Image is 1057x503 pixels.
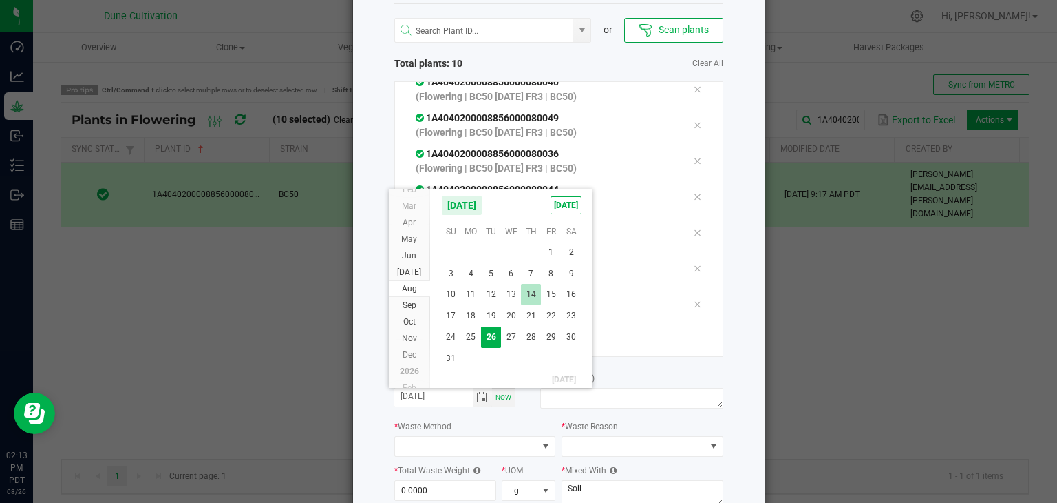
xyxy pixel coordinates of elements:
[441,348,461,369] span: 31
[461,327,481,348] td: Monday, August 25, 2025
[441,369,581,390] th: [DATE]
[541,263,561,285] td: Friday, August 8, 2025
[562,284,581,305] td: Saturday, August 16, 2025
[416,112,426,123] span: In Sync
[521,305,541,327] td: Thursday, August 21, 2025
[562,327,581,348] span: 30
[461,327,481,348] span: 25
[416,148,426,159] span: In Sync
[416,161,673,176] p: (Flowering | BC50 [DATE] FR3 | BC50)
[541,327,561,348] td: Friday, August 29, 2025
[562,327,581,348] td: Saturday, August 30, 2025
[521,284,541,305] td: Thursday, August 14, 2025
[501,221,521,242] th: We
[683,189,712,205] div: Remove tag
[397,267,421,277] span: [DATE]
[416,76,426,88] span: In Sync
[461,284,481,305] td: Monday, August 11, 2025
[441,284,461,305] span: 10
[395,19,574,43] input: NO DATA FOUND
[400,367,419,376] span: 2026
[501,284,521,305] span: 13
[683,153,712,170] div: Remove tag
[416,90,673,104] p: (Flowering | BC50 [DATE] FR3 | BC50)
[416,76,559,88] span: 1A4040200008856000080040
[562,305,581,327] td: Saturday, August 23, 2025
[521,327,541,348] span: 28
[14,393,55,434] iframe: Resource center
[502,464,523,477] label: UOM
[562,221,581,242] th: Sa
[402,284,417,294] span: Aug
[401,234,417,244] span: May
[441,327,461,348] span: 24
[541,242,561,263] span: 1
[692,58,723,70] a: Clear All
[683,225,712,241] div: Remove tag
[461,221,481,242] th: Mo
[562,464,617,477] label: Mixed With
[521,284,541,305] span: 14
[394,57,559,71] span: Total plants: 10
[562,305,581,327] span: 23
[402,201,416,211] span: Mar
[461,305,481,327] td: Monday, August 18, 2025
[541,284,561,305] span: 15
[461,305,481,327] span: 18
[562,242,581,263] span: 2
[541,263,561,285] span: 8
[403,218,416,227] span: Apr
[521,263,541,285] span: 7
[501,327,521,348] span: 27
[481,327,501,348] span: 26
[416,184,559,195] span: 1A4040200008856000080044
[501,305,521,327] span: 20
[541,305,561,327] span: 22
[501,263,521,285] td: Wednesday, August 6, 2025
[683,81,712,98] div: Remove tag
[402,333,417,343] span: Nov
[683,117,712,134] div: Remove tag
[541,221,561,242] th: Fr
[470,466,480,475] i: The total weight of all destroyed plants, will be averaged before syncing to METRC.
[521,221,541,242] th: Th
[441,221,461,242] th: Su
[502,481,537,500] span: g
[441,305,461,327] span: 17
[481,305,501,327] td: Tuesday, August 19, 2025
[562,242,581,263] td: Saturday, August 2, 2025
[473,388,493,407] span: Toggle calendar
[394,420,451,433] label: Waste Method
[416,184,426,195] span: In Sync
[394,464,480,477] label: Total Waste Weight
[606,466,617,475] i: Description of non-plant material mixed in with destroyed plant material.
[501,305,521,327] td: Wednesday, August 20, 2025
[481,327,501,348] td: Tuesday, August 26, 2025
[495,393,511,401] span: Now
[416,112,559,123] span: 1A4040200008856000080049
[416,125,673,140] p: (Flowering | BC50 [DATE] FR3 | BC50)
[461,263,481,285] td: Monday, August 4, 2025
[403,317,416,327] span: Oct
[501,284,521,305] td: Wednesday, August 13, 2025
[441,263,461,285] span: 3
[501,327,521,348] td: Wednesday, August 27, 2025
[624,18,723,43] button: Scan plants
[481,221,501,242] th: Tu
[562,420,618,433] label: Waste Reason
[683,296,712,313] div: Remove tag
[541,327,561,348] span: 29
[403,300,416,310] span: Sep
[481,263,501,285] td: Tuesday, August 5, 2025
[461,263,481,285] span: 4
[441,284,461,305] td: Sunday, August 10, 2025
[541,305,561,327] td: Friday, August 22, 2025
[403,383,416,393] span: Feb
[521,305,541,327] span: 21
[416,148,559,159] span: 1A4040200008856000080036
[481,263,501,285] span: 5
[683,260,712,277] div: Remove tag
[481,284,501,305] span: 12
[562,263,581,285] span: 9
[402,251,416,260] span: Jun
